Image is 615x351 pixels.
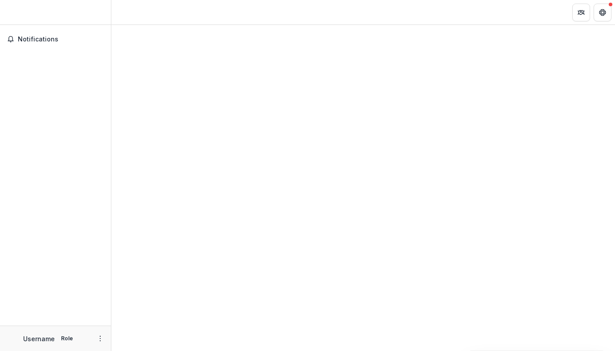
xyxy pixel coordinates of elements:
button: More [95,333,106,344]
p: Role [58,335,76,343]
button: Notifications [4,32,107,46]
button: Get Help [594,4,611,21]
button: Partners [572,4,590,21]
p: Username [23,334,55,343]
span: Notifications [18,36,104,43]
